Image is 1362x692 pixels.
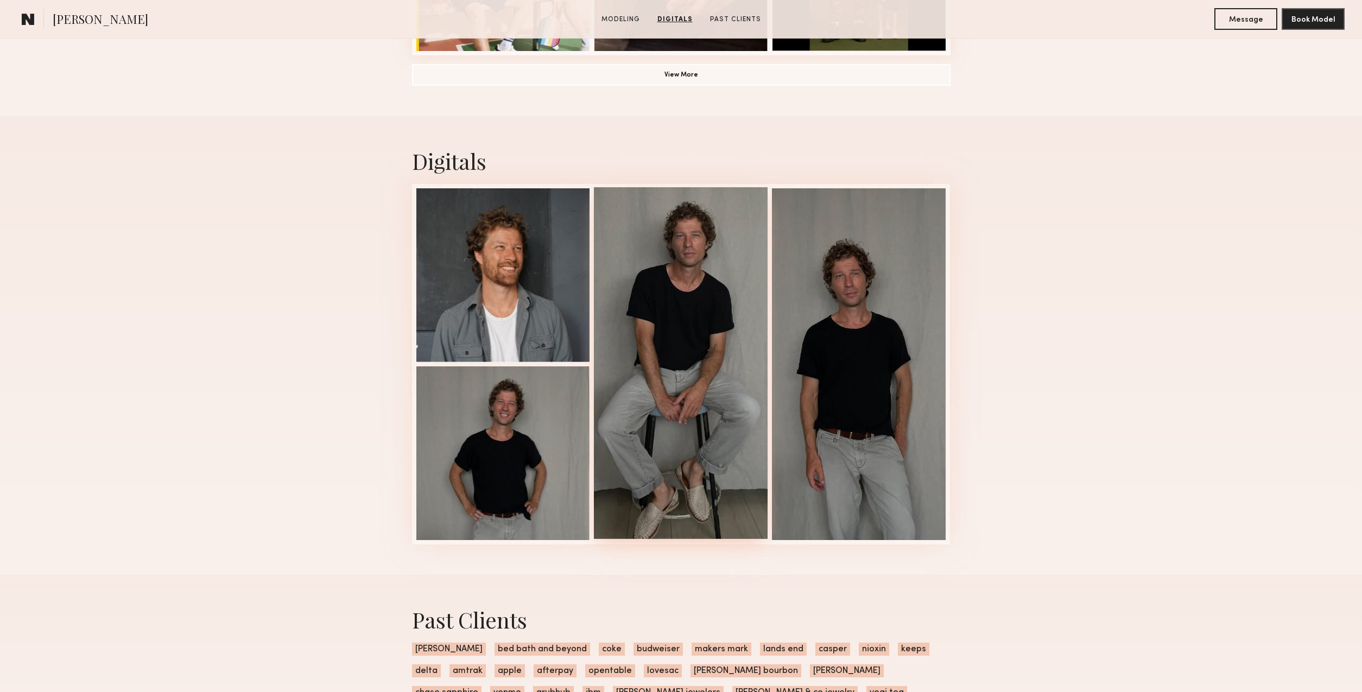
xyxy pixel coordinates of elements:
[495,664,525,677] span: apple
[599,643,625,656] span: coke
[692,643,751,656] span: makers mark
[412,605,951,634] div: Past Clients
[634,643,683,656] span: budweiser
[597,15,644,24] a: Modeling
[449,664,486,677] span: amtrak
[653,15,697,24] a: Digitals
[859,643,889,656] span: nioxin
[412,64,951,86] button: View More
[898,643,929,656] span: keeps
[534,664,577,677] span: afterpay
[690,664,801,677] span: [PERSON_NAME] bourbon
[412,643,486,656] span: [PERSON_NAME]
[1282,14,1345,23] a: Book Model
[706,15,765,24] a: Past Clients
[412,664,441,677] span: delta
[495,643,590,656] span: bed bath and beyond
[585,664,635,677] span: opentable
[644,664,682,677] span: lovesac
[1282,8,1345,30] button: Book Model
[760,643,807,656] span: lands end
[815,643,850,656] span: casper
[412,147,951,175] div: Digitals
[53,11,148,30] span: [PERSON_NAME]
[1214,8,1277,30] button: Message
[810,664,884,677] span: [PERSON_NAME]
